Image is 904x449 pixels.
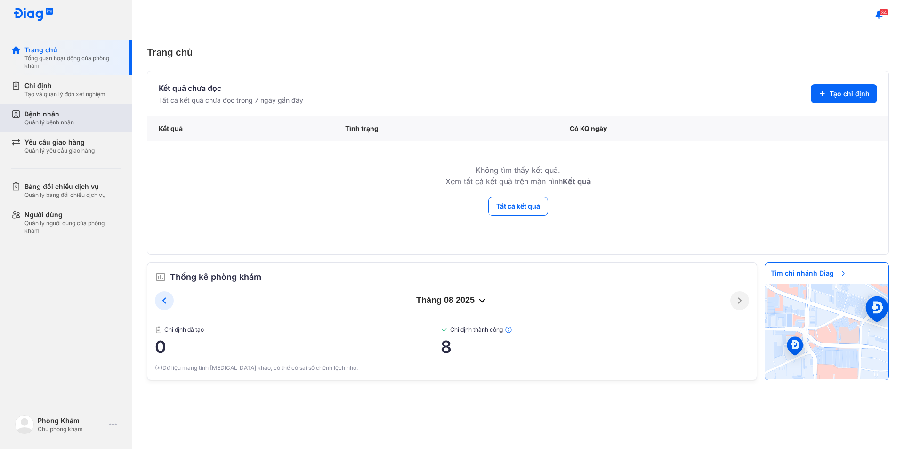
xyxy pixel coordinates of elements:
[441,326,448,334] img: checked-green.01cc79e0.svg
[170,270,261,284] span: Thống kê phòng khám
[38,425,105,433] div: Chủ phòng khám
[880,9,888,16] span: 34
[488,197,548,216] button: Tất cả kết quả
[811,84,877,103] button: Tạo chỉ định
[155,337,441,356] span: 0
[441,326,749,334] span: Chỉ định thành công
[155,364,749,372] div: (*)Dữ liệu mang tính [MEDICAL_DATA] khảo, có thể có sai số chênh lệch nhỏ.
[24,109,74,119] div: Bệnh nhân
[24,210,121,220] div: Người dùng
[155,326,441,334] span: Chỉ định đã tạo
[24,45,121,55] div: Trang chủ
[334,116,558,141] div: Tình trạng
[24,191,105,199] div: Quản lý bảng đối chiếu dịch vụ
[159,82,303,94] div: Kết quả chưa đọc
[505,326,512,334] img: info.7e716105.svg
[765,263,853,284] span: Tìm chi nhánh Diag
[558,116,798,141] div: Có KQ ngày
[174,295,730,306] div: tháng 08 2025
[13,8,54,22] img: logo
[147,116,334,141] div: Kết quả
[24,81,105,90] div: Chỉ định
[24,220,121,235] div: Quản lý người dùng của phòng khám
[155,271,166,283] img: order.5a6da16c.svg
[159,96,303,105] div: Tất cả kết quả chưa đọc trong 7 ngày gần đây
[24,119,74,126] div: Quản lý bệnh nhân
[24,55,121,70] div: Tổng quan hoạt động của phòng khám
[563,177,591,186] b: Kết quả
[24,182,105,191] div: Bảng đối chiếu dịch vụ
[830,89,870,98] span: Tạo chỉ định
[15,415,34,434] img: logo
[24,138,95,147] div: Yêu cầu giao hàng
[147,141,888,196] td: Không tìm thấy kết quả. Xem tất cả kết quả trên màn hình
[24,90,105,98] div: Tạo và quản lý đơn xét nghiệm
[155,326,162,334] img: document.50c4cfd0.svg
[24,147,95,155] div: Quản lý yêu cầu giao hàng
[38,416,105,425] div: Phòng Khám
[147,45,889,59] div: Trang chủ
[441,337,749,356] span: 8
